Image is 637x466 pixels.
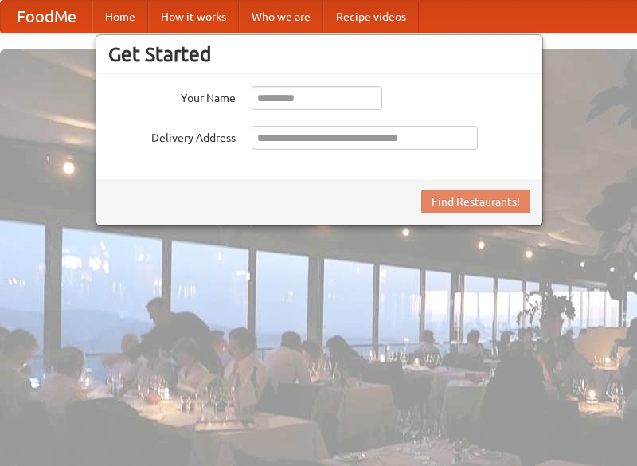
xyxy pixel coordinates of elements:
a: How it works [148,1,239,33]
h3: Get Started [108,42,530,66]
label: Delivery Address [108,126,236,146]
button: Find Restaurants! [421,190,530,213]
a: Recipe videos [323,1,419,33]
label: Your Name [108,86,236,106]
a: Home [92,1,148,33]
a: Who we are [239,1,323,33]
a: FoodMe [1,1,92,33]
